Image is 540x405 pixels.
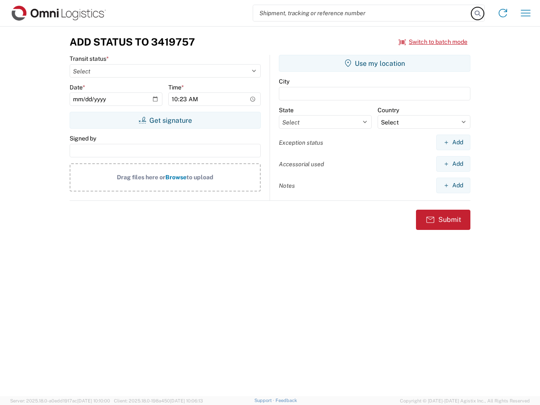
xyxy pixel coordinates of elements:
[399,35,467,49] button: Switch to batch mode
[436,178,470,193] button: Add
[436,135,470,150] button: Add
[275,398,297,403] a: Feedback
[279,139,323,146] label: Exception status
[77,398,110,403] span: [DATE] 10:10:00
[170,398,203,403] span: [DATE] 10:06:13
[70,135,96,142] label: Signed by
[378,106,399,114] label: Country
[279,182,295,189] label: Notes
[279,55,470,72] button: Use my location
[416,210,470,230] button: Submit
[10,398,110,403] span: Server: 2025.18.0-a0edd1917ac
[70,84,85,91] label: Date
[279,160,324,168] label: Accessorial used
[253,5,472,21] input: Shipment, tracking or reference number
[117,174,165,181] span: Drag files here or
[186,174,213,181] span: to upload
[70,36,195,48] h3: Add Status to 3419757
[70,55,109,62] label: Transit status
[114,398,203,403] span: Client: 2025.18.0-198a450
[168,84,184,91] label: Time
[165,174,186,181] span: Browse
[436,156,470,172] button: Add
[279,106,294,114] label: State
[254,398,275,403] a: Support
[70,112,261,129] button: Get signature
[400,397,530,405] span: Copyright © [DATE]-[DATE] Agistix Inc., All Rights Reserved
[279,78,289,85] label: City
